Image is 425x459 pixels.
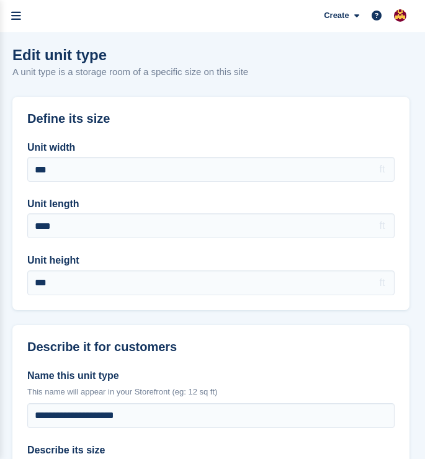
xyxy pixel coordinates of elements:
[27,197,395,212] label: Unit length
[27,112,395,126] h2: Define its size
[27,368,395,383] label: Name this unit type
[27,386,395,398] p: This name will appear in your Storefront (eg: 12 sq ft)
[324,9,349,22] span: Create
[12,65,248,79] p: A unit type is a storage room of a specific size on this site
[27,340,395,354] h2: Describe it for customers
[27,140,395,155] label: Unit width
[394,9,406,22] img: Tom Allen
[12,47,248,63] h1: Edit unit type
[27,443,395,458] label: Describe its size
[27,253,395,268] label: Unit height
